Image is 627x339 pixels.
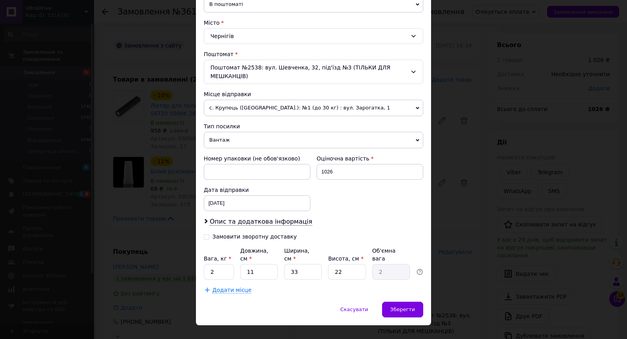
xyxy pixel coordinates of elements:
label: Вага, кг [204,255,231,262]
label: Довжина, см [240,248,268,262]
span: Скасувати [340,306,368,312]
span: Тип посилки [204,123,240,129]
span: с. Крупець ([GEOGRAPHIC_DATA].): №1 (до 30 кг) : вул. Зарогатка, 1 [204,100,423,116]
div: Номер упаковки (не обов'язково) [204,155,310,162]
div: Замовити зворотну доставку [212,233,297,240]
span: Вантаж [204,132,423,148]
label: Ширина, см [284,248,309,262]
span: Додати місце [212,287,252,293]
div: Поштомат [204,50,423,58]
div: Поштомат №2538: вул. Шевченка, 32, під'їзд №3 (ТІЛЬКИ ДЛЯ МЕШКАНЦІВ) [204,60,423,84]
span: Зберегти [390,306,415,312]
div: Оціночна вартість [317,155,423,162]
span: Місце відправки [204,91,251,97]
div: Місто [204,19,423,27]
div: Чернігів [204,28,423,44]
div: Дата відправки [204,186,310,194]
span: Опис та додаткова інформація [210,218,312,226]
div: Об'ємна вага [372,247,410,262]
label: Висота, см [328,255,363,262]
